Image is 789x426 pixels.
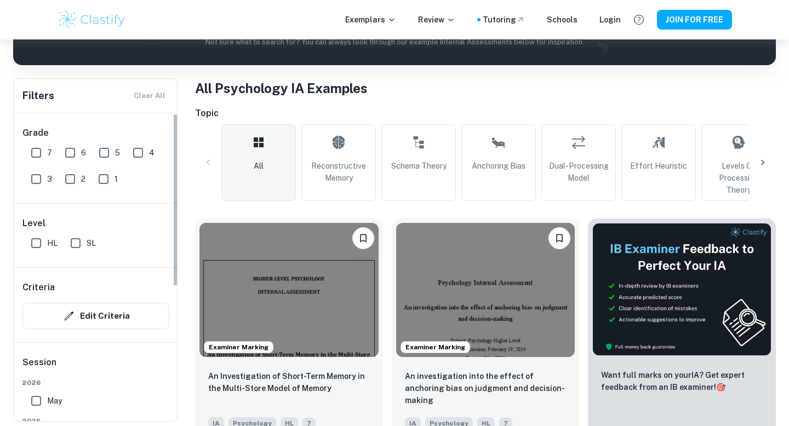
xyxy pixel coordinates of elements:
[149,147,155,159] span: 4
[47,173,52,185] span: 3
[87,237,96,249] span: SL
[22,303,169,329] button: Edit Criteria
[483,14,525,26] a: Tutoring
[352,227,374,249] button: Please log in to bookmark exemplars
[592,223,771,356] img: Thumbnail
[396,223,575,357] img: Psychology IA example thumbnail: An investigation into the effect of anch
[345,14,396,26] p: Exemplars
[22,88,54,103] h6: Filters
[57,9,127,31] img: Clastify logo
[115,147,120,159] span: 5
[195,78,776,98] h1: All Psychology IA Examples
[47,395,62,407] span: May
[657,10,732,30] button: JOIN FOR FREE
[22,126,169,140] h6: Grade
[195,107,776,120] h6: Topic
[472,160,525,172] span: Anchoring Bias
[306,160,371,184] span: Reconstructive Memory
[630,160,687,172] span: Effort Heuristic
[391,160,447,172] span: Schema Theory
[81,173,85,185] span: 2
[706,160,771,196] span: Levels of Processing Theory
[22,37,767,48] p: Not sure what to search for? You can always look through our example Internal Assessments below f...
[418,14,455,26] p: Review
[405,370,567,406] p: An investigation into the effect of anchoring bias on judgment and decision-making
[204,342,273,352] span: Examiner Marking
[630,10,648,29] button: Help and Feedback
[22,356,169,378] h6: Session
[548,227,570,249] button: Please log in to bookmark exemplars
[22,378,169,388] span: 2026
[22,281,55,294] h6: Criteria
[81,147,86,159] span: 6
[547,14,578,26] a: Schools
[115,173,118,185] span: 1
[47,237,58,249] span: HL
[208,370,370,394] p: An Investigation of Short-Term Memory in the Multi-Store Model of Memory
[599,14,621,26] a: Login
[199,223,379,357] img: Psychology IA example thumbnail: An Investigation of Short-Term Memory in
[22,416,169,426] span: 2025
[716,383,725,392] span: 🎯
[401,342,470,352] span: Examiner Marking
[254,160,264,172] span: All
[601,369,763,393] p: Want full marks on your IA ? Get expert feedback from an IB examiner!
[47,147,52,159] span: 7
[22,217,169,230] h6: Level
[546,160,611,184] span: Dual-Processing Model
